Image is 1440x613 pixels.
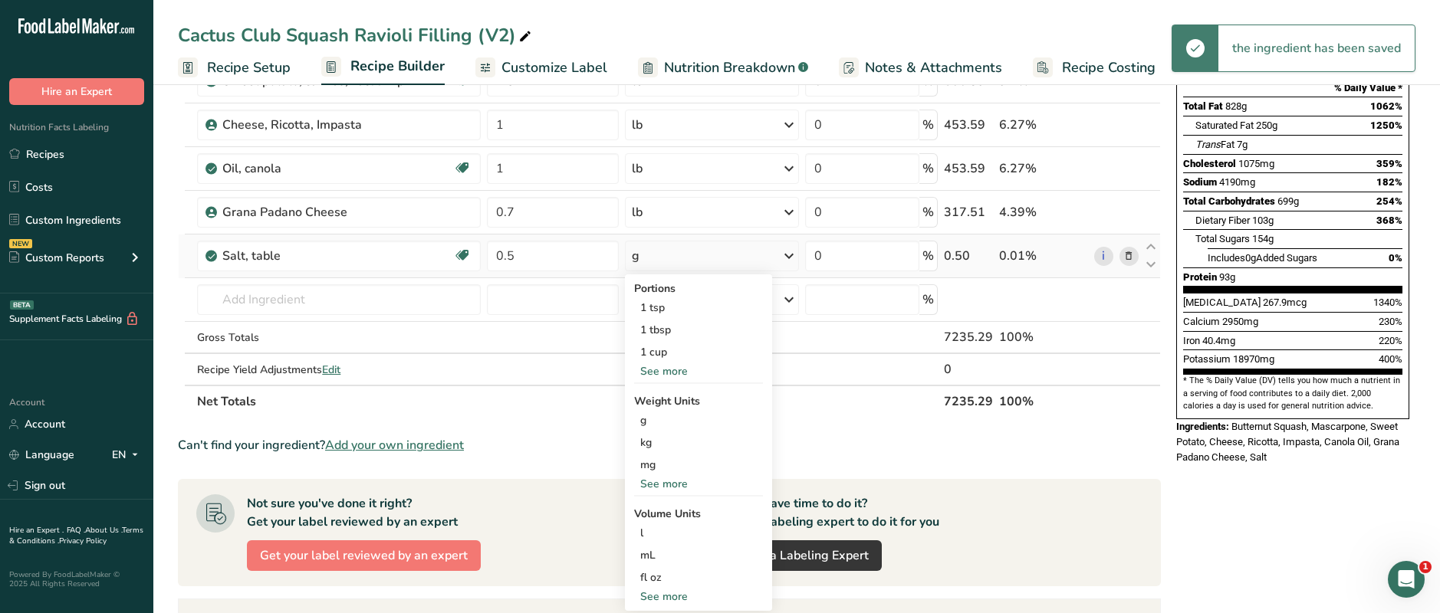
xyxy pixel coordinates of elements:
i: Trans [1195,139,1221,150]
div: 0 [944,360,993,379]
span: 18970mg [1233,353,1274,365]
div: See more [634,476,763,492]
span: 250g [1256,120,1277,131]
span: Recipe Builder [350,56,445,77]
span: Butternut Squash, Mascarpone, Sweet Potato, Cheese, Ricotta, Impasta, Canola Oil, Grana Padano Ch... [1176,421,1399,462]
a: Nutrition Breakdown [638,51,808,85]
div: 100% [999,328,1088,346]
div: 0.50 [944,247,993,265]
th: 7235.29 [941,385,996,417]
span: 0% [1389,252,1402,264]
div: Don't have time to do it? Hire a labeling expert to do it for you [730,494,939,531]
a: Hire a Labeling Expert [730,540,882,571]
div: 453.59 [944,159,993,178]
a: Notes & Attachments [839,51,1002,85]
input: Add Ingredient [197,284,481,315]
div: Weight Units [634,393,763,409]
span: 93g [1219,271,1235,283]
div: mg [634,454,763,476]
div: Custom Reports [9,250,104,266]
div: fl oz [640,569,757,585]
span: 40.4mg [1202,335,1235,346]
div: Portions [634,280,763,297]
a: Recipe Costing [1033,51,1156,85]
a: Hire an Expert . [9,525,64,536]
span: Fat [1195,139,1235,150]
iframe: Intercom live chat [1388,561,1425,598]
div: Recipe Yield Adjustments [197,362,481,378]
div: 6.27% [999,159,1088,178]
div: Gross Totals [197,329,481,346]
a: About Us . [85,525,122,536]
span: 4190mg [1219,176,1255,188]
span: Customize Label [501,57,607,78]
div: mL [640,547,757,563]
span: 254% [1376,195,1402,207]
span: 1062% [1370,100,1402,112]
span: Edit [322,362,340,377]
span: 103g [1252,215,1274,226]
span: Nutrition Breakdown [664,57,795,78]
span: 267.9mcg [1263,297,1307,308]
span: 220% [1379,335,1402,346]
span: 368% [1376,215,1402,226]
span: Total Carbohydrates [1183,195,1275,207]
span: 2950mg [1222,316,1258,327]
span: 7g [1237,139,1248,150]
a: Terms & Conditions . [9,525,143,546]
div: 317.51 [944,203,993,221]
div: See more [634,588,763,605]
span: Protein [1183,271,1217,283]
span: Recipe Setup [207,57,291,78]
div: 1 tsp [634,297,763,319]
div: lb [632,116,643,134]
div: Cheese, Ricotta, Impasta [222,116,414,134]
span: 182% [1376,176,1402,188]
span: 154g [1252,233,1274,244]
span: Recipe Costing [1062,57,1156,78]
div: Powered By FoodLabelMaker © 2025 All Rights Reserved [9,570,144,588]
span: 0g [1245,252,1256,264]
div: Grana Padano Cheese [222,203,414,221]
a: Recipe Setup [178,51,291,85]
a: i [1094,247,1113,266]
span: Potassium [1183,353,1231,365]
a: Privacy Policy [59,536,107,546]
div: lb [632,159,643,178]
div: EN [112,446,144,464]
div: 1 cup [634,341,763,363]
div: BETA [10,300,34,310]
th: 100% [996,385,1091,417]
button: Hire an Expert [9,78,144,105]
th: Net Totals [194,385,940,417]
span: Notes & Attachments [865,57,1002,78]
span: Includes Added Sugars [1208,252,1317,264]
span: Dietary Fiber [1195,215,1250,226]
a: Customize Label [475,51,607,85]
span: Total Sugars [1195,233,1250,244]
div: Can't find your ingredient? [178,436,1161,454]
span: 1 [1419,561,1432,573]
section: * The % Daily Value (DV) tells you how much a nutrient in a serving of food contributes to a dail... [1183,375,1402,412]
div: Volume Units [634,506,763,522]
span: Total Fat [1183,100,1223,112]
div: 453.59 [944,116,993,134]
div: lb [632,203,643,221]
span: Saturated Fat [1195,120,1254,131]
span: Cholesterol [1183,158,1236,169]
span: 400% [1379,353,1402,365]
button: Get your label reviewed by an expert [247,540,481,571]
div: 0.01% [999,247,1088,265]
span: 1075mg [1238,158,1274,169]
span: Sodium [1183,176,1217,188]
span: Calcium [1183,316,1220,327]
div: NEW [9,239,32,248]
div: Not sure you've done it right? Get your label reviewed by an expert [247,494,458,531]
span: 359% [1376,158,1402,169]
a: FAQ . [67,525,85,536]
span: Ingredients: [1176,421,1229,432]
div: 6.27% [999,116,1088,134]
div: g [632,247,639,265]
div: kg [634,431,763,454]
div: 1 tbsp [634,319,763,341]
